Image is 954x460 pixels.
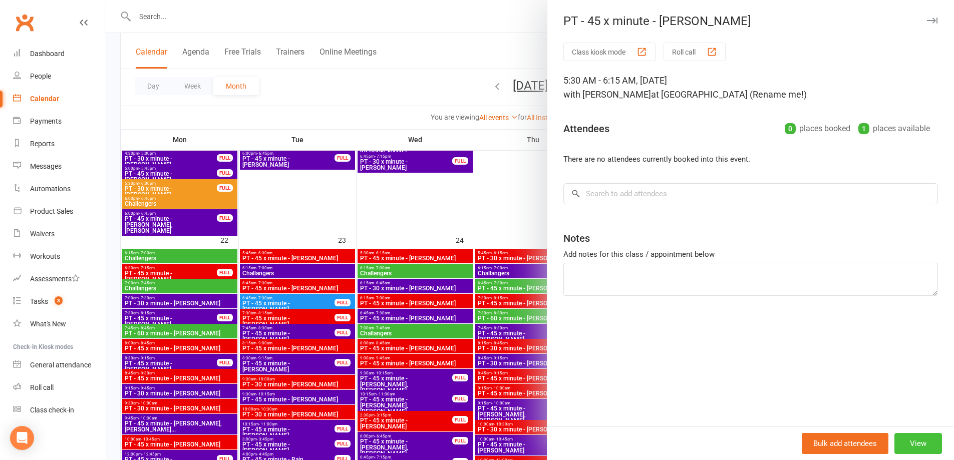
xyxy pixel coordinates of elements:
div: places available [858,122,930,136]
div: Class check-in [30,406,74,414]
a: Workouts [13,245,106,268]
a: Messages [13,155,106,178]
div: Messages [30,162,62,170]
a: Calendar [13,88,106,110]
div: People [30,72,51,80]
div: Payments [30,117,62,125]
button: Bulk add attendees [802,433,888,454]
div: General attendance [30,361,91,369]
div: Tasks [30,297,48,305]
span: at [GEOGRAPHIC_DATA] (Rename me!) [651,89,807,100]
a: Automations [13,178,106,200]
div: Product Sales [30,207,73,215]
div: Assessments [30,275,80,283]
a: Roll call [13,376,106,399]
a: Dashboard [13,43,106,65]
a: Waivers [13,223,106,245]
a: Assessments [13,268,106,290]
button: View [894,433,942,454]
div: PT - 45 x minute - [PERSON_NAME] [547,14,954,28]
div: Reports [30,140,55,148]
div: 0 [785,123,796,134]
a: What's New [13,313,106,335]
a: Payments [13,110,106,133]
div: Workouts [30,252,60,260]
div: places booked [785,122,850,136]
span: with [PERSON_NAME] [563,89,651,100]
div: Roll call [30,383,54,391]
li: There are no attendees currently booked into this event. [563,153,938,165]
a: General attendance kiosk mode [13,354,106,376]
span: 3 [55,296,63,305]
div: Calendar [30,95,59,103]
a: Class kiosk mode [13,399,106,421]
div: Notes [563,231,590,245]
div: What's New [30,320,66,328]
button: Roll call [664,43,726,61]
div: 1 [858,123,869,134]
input: Search to add attendees [563,183,938,204]
div: Add notes for this class / appointment below [563,248,938,260]
div: Waivers [30,230,55,238]
a: Clubworx [12,10,37,35]
a: Reports [13,133,106,155]
div: Open Intercom Messenger [10,426,34,450]
div: Dashboard [30,50,65,58]
div: 5:30 AM - 6:15 AM, [DATE] [563,74,938,102]
div: Automations [30,185,71,193]
a: Tasks 3 [13,290,106,313]
div: Attendees [563,122,609,136]
a: Product Sales [13,200,106,223]
a: People [13,65,106,88]
button: Class kiosk mode [563,43,656,61]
